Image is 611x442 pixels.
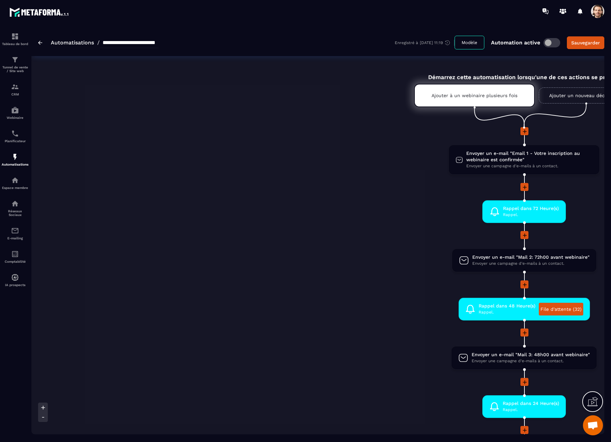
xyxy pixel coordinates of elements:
[503,212,559,218] span: Rappel.
[2,186,28,190] p: Espace membre
[2,171,28,195] a: automationsautomationsEspace membre
[11,250,19,258] img: accountant
[11,153,19,161] img: automations
[571,39,600,46] div: Sauvegarder
[567,36,604,49] button: Sauvegarder
[2,27,28,51] a: formationformationTableau de bord
[11,56,19,64] img: formation
[11,200,19,208] img: social-network
[539,303,583,315] a: File d'attente (32)
[432,93,517,98] p: Ajouter à un webinaire plusieurs fois
[479,309,535,315] span: Rappel.
[2,116,28,120] p: Webinaire
[2,51,28,78] a: formationformationTunnel de vente / Site web
[11,273,19,281] img: automations
[2,222,28,245] a: emailemailE-mailing
[97,39,100,46] span: /
[420,40,443,45] p: [DATE] 11:19
[472,352,590,358] span: Envoyer un e-mail "Mail 3: 48h00 avant webinaire"
[2,42,28,46] p: Tableau de bord
[2,101,28,125] a: automationsautomationsWebinaire
[2,245,28,268] a: accountantaccountantComptabilité
[503,407,559,413] span: Rappel.
[472,358,590,364] span: Envoyer une campagne d'e-mails à un contact.
[2,125,28,148] a: schedulerschedulerPlanificateur
[2,163,28,166] p: Automatisations
[455,36,484,49] button: Modèle
[11,32,19,40] img: formation
[11,83,19,91] img: formation
[11,130,19,138] img: scheduler
[2,283,28,287] p: IA prospects
[2,65,28,73] p: Tunnel de vente / Site web
[395,40,455,46] div: Enregistré à
[2,260,28,263] p: Comptabilité
[2,139,28,143] p: Planificateur
[11,227,19,235] img: email
[472,260,590,267] span: Envoyer une campagne d'e-mails à un contact.
[491,39,540,46] p: Automation active
[2,209,28,217] p: Réseaux Sociaux
[38,41,42,45] img: arrow
[2,78,28,101] a: formationformationCRM
[51,39,94,46] a: Automatisations
[9,6,70,18] img: logo
[503,400,559,407] span: Rappel dans 24 Heure(s)
[11,106,19,114] img: automations
[2,236,28,240] p: E-mailing
[583,415,603,435] a: Open chat
[479,303,535,309] span: Rappel dans 48 Heure(s)
[466,163,593,169] span: Envoyer une campagne d'e-mails à un contact.
[472,254,590,260] span: Envoyer un e-mail "Mail 2: 72h00 avant webinaire"
[466,150,593,163] span: Envoyer un e-mail "Email 1 - Votre inscription au webinaire est confirmée"
[503,205,559,212] span: Rappel dans 72 Heure(s)
[11,176,19,184] img: automations
[2,92,28,96] p: CRM
[2,195,28,222] a: social-networksocial-networkRéseaux Sociaux
[2,148,28,171] a: automationsautomationsAutomatisations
